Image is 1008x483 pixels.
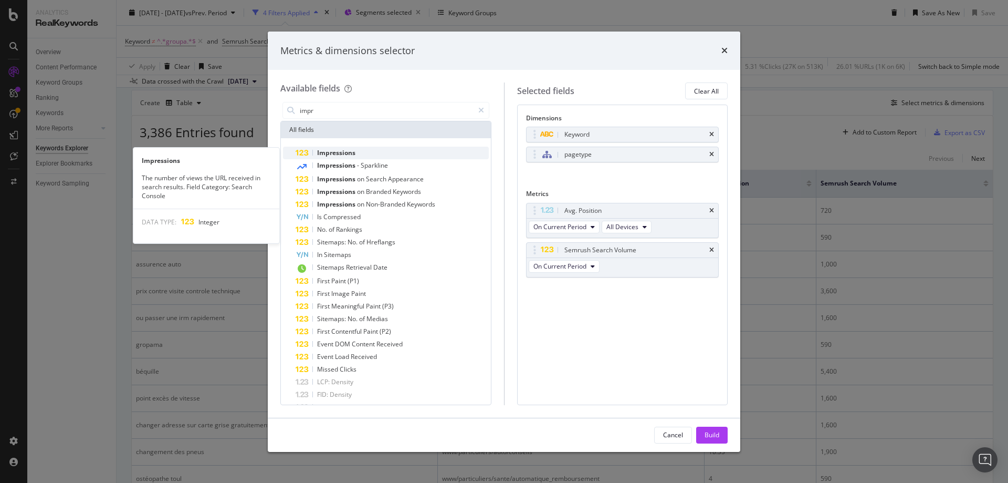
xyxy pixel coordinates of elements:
[331,276,348,285] span: Paint
[357,174,366,183] span: on
[654,427,692,444] button: Cancel
[526,203,719,238] div: Avg. PositiontimesOn Current PeriodAll Devices
[317,314,348,323] span: Sitemaps:
[359,238,366,246] span: of
[564,205,602,216] div: Avg. Position
[366,302,382,311] span: Paint
[709,131,714,138] div: times
[317,225,329,234] span: No.
[331,302,366,311] span: Meaningful
[317,238,348,246] span: Sitemaps:
[348,314,359,323] span: No.
[709,151,714,158] div: times
[268,32,740,452] div: modal
[323,212,361,221] span: Compressed
[721,44,728,58] div: times
[366,200,407,209] span: Non-Branded
[380,327,391,336] span: (P2)
[336,225,362,234] span: Rankings
[526,114,719,127] div: Dimensions
[376,340,403,348] span: Received
[366,314,388,323] span: Medias
[317,340,335,348] span: Event
[373,263,387,272] span: Date
[357,161,361,170] span: -
[972,447,997,472] div: Open Intercom Messenger
[359,314,366,323] span: of
[407,200,435,209] span: Keywords
[363,327,380,336] span: Paint
[357,187,366,196] span: on
[564,245,636,255] div: Semrush Search Volume
[317,302,331,311] span: First
[351,289,366,298] span: Paint
[331,377,353,386] span: Density
[526,189,719,202] div: Metrics
[331,289,351,298] span: Image
[352,340,376,348] span: Content
[366,187,393,196] span: Branded
[709,247,714,253] div: times
[526,147,719,162] div: pagetypetimes
[602,221,652,233] button: All Devices
[331,327,363,336] span: Contentful
[517,85,574,97] div: Selected fields
[348,276,359,285] span: (P1)
[335,352,351,361] span: Load
[366,174,388,183] span: Search
[280,44,415,58] div: Metrics & dimensions selector
[317,250,324,259] span: In
[393,187,421,196] span: Keywords
[317,377,331,386] span: LCP:
[696,427,728,444] button: Build
[317,365,340,374] span: Missed
[317,263,346,272] span: Sitemaps
[388,174,424,183] span: Appearance
[340,365,356,374] span: Clicks
[533,262,586,271] span: On Current Period
[529,260,600,273] button: On Current Period
[351,352,377,361] span: Received
[529,221,600,233] button: On Current Period
[705,430,719,439] div: Build
[299,102,474,118] input: Search by field name
[346,263,373,272] span: Retrieval
[317,212,323,221] span: Is
[382,302,394,311] span: (P3)
[694,87,719,96] div: Clear All
[133,173,279,200] div: The number of views the URL received in search results. Field Category: Search Console
[317,327,331,336] span: First
[606,222,638,231] span: All Devices
[133,156,279,165] div: Impressions
[348,238,359,246] span: No.
[317,174,357,183] span: Impressions
[366,238,395,246] span: Hreflangs
[361,161,388,170] span: Sparkline
[324,250,351,259] span: Sitemaps
[317,200,357,209] span: Impressions
[317,276,331,285] span: First
[564,129,590,140] div: Keyword
[357,200,366,209] span: on
[663,430,683,439] div: Cancel
[526,242,719,278] div: Semrush Search VolumetimesOn Current Period
[281,121,491,138] div: All fields
[317,161,357,170] span: Impressions
[317,289,331,298] span: First
[317,187,357,196] span: Impressions
[317,148,355,157] span: Impressions
[317,390,330,399] span: FID:
[685,83,728,99] button: Clear All
[330,390,352,399] span: Density
[564,149,592,160] div: pagetype
[317,352,335,361] span: Event
[533,222,586,231] span: On Current Period
[526,127,719,142] div: Keywordtimes
[709,208,714,214] div: times
[280,83,340,94] div: Available fields
[329,225,336,234] span: of
[335,340,352,348] span: DOM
